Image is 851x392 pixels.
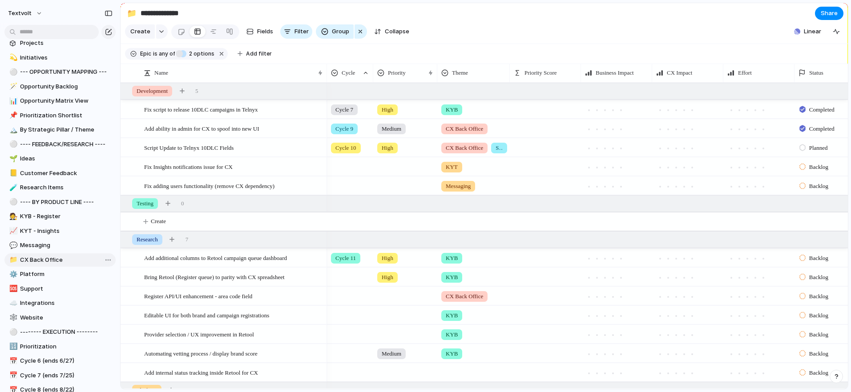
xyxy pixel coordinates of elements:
[144,310,269,320] span: Editable UI for both brand and campaign registrations
[385,27,409,36] span: Collapse
[4,65,116,79] div: ⚪--- OPPORTUNITY MAPPING ---
[382,105,393,114] span: High
[4,94,116,108] a: 📊Opportunity Matrix View
[20,270,113,279] span: Platform
[4,224,116,238] div: 📈KYT - Insights
[8,241,17,250] button: 💬
[446,273,458,282] span: KYB
[809,330,828,339] span: Backlog
[257,27,273,36] span: Fields
[20,39,113,48] span: Projects
[4,282,116,296] div: 🆘Support
[4,167,116,180] div: 📒Customer Feedback
[809,292,828,301] span: Backlog
[446,254,458,263] span: KYB
[9,298,16,308] div: ☁️
[8,256,17,264] button: 📁
[9,52,16,63] div: 💫
[4,210,116,223] div: 🧑‍⚖️KYB - Register
[371,24,413,39] button: Collapse
[446,311,458,320] span: KYB
[8,154,17,163] button: 🌱
[20,241,113,250] span: Messaging
[446,163,458,172] span: KYT
[8,111,17,120] button: 📌
[125,6,139,20] button: 📁
[9,96,16,106] div: 📊
[8,270,17,279] button: ⚙️
[144,329,254,339] span: Provider selection / UX improvement in Retool
[335,124,353,133] span: Cycle 9
[446,182,471,191] span: Messaging
[8,125,17,134] button: 🏔️
[8,169,17,178] button: 📒
[382,144,393,152] span: High
[20,96,113,105] span: Opportunity Matrix View
[809,144,828,152] span: Planned
[127,7,137,19] div: 📁
[294,27,309,36] span: Filter
[9,269,16,280] div: ⚙️
[809,163,828,172] span: Backlog
[4,152,116,165] a: 🌱Ideas
[9,226,16,236] div: 📈
[9,284,16,294] div: 🆘
[137,235,158,244] span: Research
[335,144,356,152] span: Cycle 10
[4,36,116,50] a: Projects
[446,349,458,358] span: KYB
[144,180,274,191] span: Fix adding users functionality (remove CX dependency)
[4,239,116,252] div: 💬Messaging
[4,138,116,151] a: ⚪---- FEEDBACK/RESEARCH ----
[809,273,828,282] span: Backlog
[20,198,113,207] span: ---- BY PRODUCT LINE ----
[144,348,258,358] span: Automating vetting process / display brand score
[4,123,116,136] a: 🏔️By Strategic Pillar / Theme
[9,110,16,120] div: 📌
[9,125,16,135] div: 🏔️
[809,254,828,263] span: Backlog
[20,68,113,76] span: --- OPPORTUNITY MAPPING ---
[8,53,17,62] button: 💫
[9,255,16,265] div: 📁
[144,104,258,114] span: Fix script to release 10DLC campaigns in Telnyx
[4,311,116,324] div: 🕸️Website
[186,50,194,57] span: 2
[446,105,458,114] span: KYB
[8,198,17,207] button: ⚪
[446,124,483,133] span: CX Back Office
[154,68,168,77] span: Name
[809,182,828,191] span: Backlog
[20,183,113,192] span: Research Items
[20,154,113,163] span: Ideas
[524,68,557,77] span: Priority Score
[20,227,113,236] span: KYT - Insights
[130,27,150,36] span: Create
[809,368,828,377] span: Backlog
[382,254,393,263] span: High
[20,299,113,308] span: Integrations
[181,199,184,208] span: 0
[8,96,17,105] button: 📊
[809,68,823,77] span: Status
[144,161,233,172] span: Fix Insights notifications issue for CX
[388,68,406,77] span: Priority
[4,80,116,93] a: 🪄Opportunity Backlog
[151,49,177,59] button: isany of
[195,87,198,96] span: 5
[4,109,116,122] a: 📌Prioritization Shortlist
[8,82,17,91] button: 🪄
[316,24,354,39] button: Group
[137,87,168,96] span: Development
[232,48,277,60] button: Add filter
[4,51,116,64] a: 💫Initiatives
[335,254,356,263] span: Cycle 11
[382,124,401,133] span: Medium
[4,253,116,267] div: 📁CX Back Office
[4,268,116,281] a: ⚙️Platform
[151,217,166,226] span: Create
